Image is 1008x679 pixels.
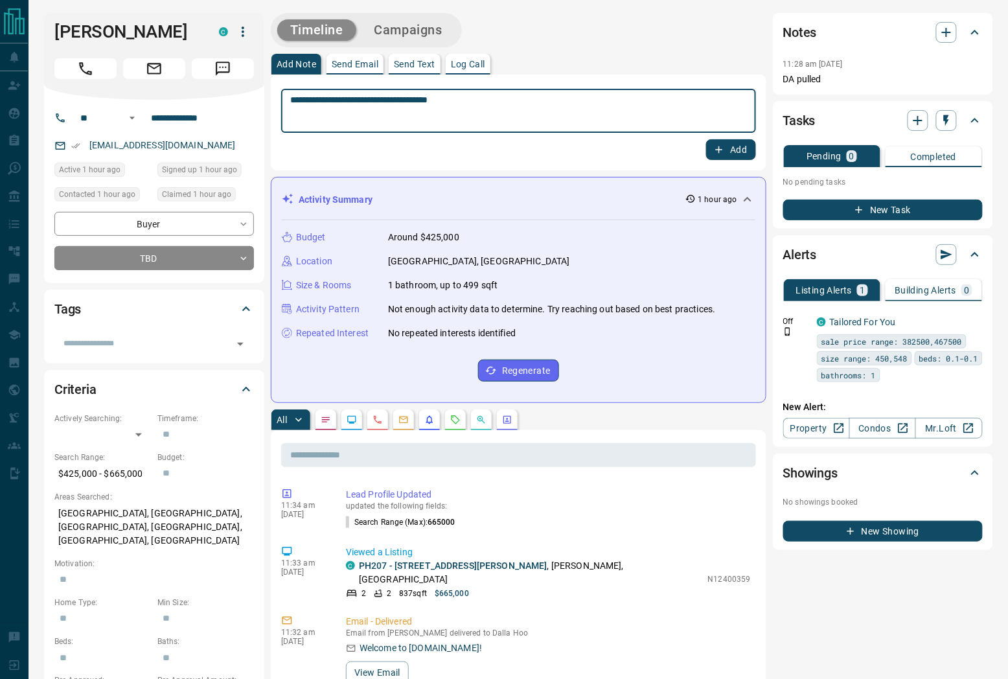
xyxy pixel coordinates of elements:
[332,60,378,69] p: Send Email
[54,636,151,647] p: Beds:
[281,558,326,568] p: 11:33 am
[54,503,254,551] p: [GEOGRAPHIC_DATA], [GEOGRAPHIC_DATA], [GEOGRAPHIC_DATA], [GEOGRAPHIC_DATA], [GEOGRAPHIC_DATA], [G...
[346,561,355,570] div: condos.ca
[698,194,737,205] p: 1 hour ago
[807,152,842,161] p: Pending
[830,317,896,327] a: Tailored For You
[424,415,435,425] svg: Listing Alerts
[54,293,254,325] div: Tags
[157,597,254,608] p: Min Size:
[398,415,409,425] svg: Emails
[346,546,751,559] p: Viewed a Listing
[54,163,151,181] div: Tue Sep 16 2025
[428,518,455,527] span: 665000
[783,22,817,43] h2: Notes
[849,152,854,161] p: 0
[783,110,816,131] h2: Tasks
[388,279,498,292] p: 1 bathroom, up to 499 sqft
[89,140,236,150] a: [EMAIL_ADDRESS][DOMAIN_NAME]
[231,335,249,353] button: Open
[821,335,962,348] span: sale price range: 382500,467500
[277,415,287,424] p: All
[296,279,352,292] p: Size & Rooms
[706,139,755,160] button: Add
[783,496,983,508] p: No showings booked
[783,172,983,192] p: No pending tasks
[394,60,435,69] p: Send Text
[783,521,983,542] button: New Showing
[346,516,455,528] p: Search Range (Max) :
[915,418,982,439] a: Mr.Loft
[346,628,751,638] p: Email from [PERSON_NAME] delivered to Dalla Hoo
[54,187,151,205] div: Tue Sep 16 2025
[296,255,332,268] p: Location
[296,327,369,340] p: Repeated Interest
[388,303,716,316] p: Not enough activity data to determine. Try reaching out based on best practices.
[796,286,853,295] p: Listing Alerts
[157,452,254,463] p: Budget:
[911,152,957,161] p: Completed
[296,231,326,244] p: Budget
[299,193,372,207] p: Activity Summary
[54,558,254,570] p: Motivation:
[783,457,983,489] div: Showings
[361,19,455,41] button: Campaigns
[346,615,751,628] p: Email - Delivered
[281,637,326,646] p: [DATE]
[54,58,117,79] span: Call
[372,415,383,425] svg: Calls
[346,501,751,511] p: updated the following fields:
[277,19,356,41] button: Timeline
[359,559,702,586] p: , [PERSON_NAME], [GEOGRAPHIC_DATA]
[783,316,809,327] p: Off
[346,488,751,501] p: Lead Profile Updated
[783,239,983,270] div: Alerts
[388,231,459,244] p: Around $425,000
[399,588,427,599] p: 837 sqft
[321,415,331,425] svg: Notes
[964,286,969,295] p: 0
[54,379,97,400] h2: Criteria
[54,452,151,463] p: Search Range:
[360,641,482,655] p: Welcome to [DOMAIN_NAME]!
[860,286,865,295] p: 1
[219,27,228,36] div: condos.ca
[54,212,254,236] div: Buyer
[388,327,516,340] p: No repeated interests identified
[895,286,956,295] p: Building Alerts
[59,163,120,176] span: Active 1 hour ago
[157,413,254,424] p: Timeframe:
[821,352,908,365] span: size range: 450,548
[451,60,485,69] p: Log Call
[54,21,200,42] h1: [PERSON_NAME]
[347,415,357,425] svg: Lead Browsing Activity
[435,588,469,599] p: $665,000
[281,568,326,577] p: [DATE]
[783,244,817,265] h2: Alerts
[281,628,326,637] p: 11:32 am
[478,360,559,382] button: Regenerate
[821,369,876,382] span: bathrooms: 1
[281,510,326,519] p: [DATE]
[54,246,254,270] div: TBD
[192,58,254,79] span: Message
[783,418,850,439] a: Property
[783,463,838,483] h2: Showings
[387,588,391,599] p: 2
[71,141,80,150] svg: Email Verified
[817,317,826,327] div: condos.ca
[54,374,254,405] div: Criteria
[54,413,151,424] p: Actively Searching:
[783,73,983,86] p: DA pulled
[783,17,983,48] div: Notes
[296,303,360,316] p: Activity Pattern
[124,110,140,126] button: Open
[919,352,978,365] span: beds: 0.1-0.1
[59,188,135,201] span: Contacted 1 hour ago
[54,463,151,485] p: $425,000 - $665,000
[162,188,231,201] span: Claimed 1 hour ago
[157,163,254,181] div: Tue Sep 16 2025
[476,415,487,425] svg: Opportunities
[388,255,570,268] p: [GEOGRAPHIC_DATA], [GEOGRAPHIC_DATA]
[783,400,983,414] p: New Alert:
